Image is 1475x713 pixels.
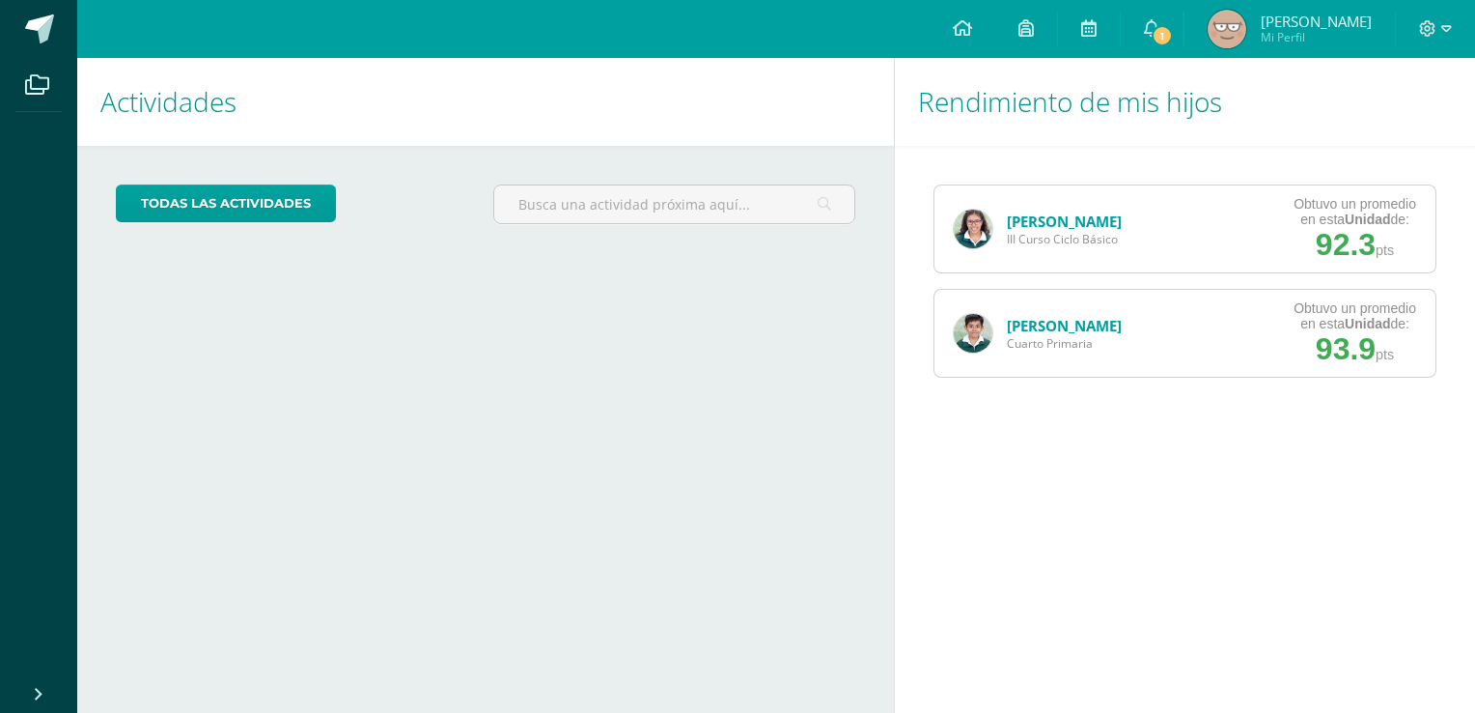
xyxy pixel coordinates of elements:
span: III Curso Ciclo Básico [1007,231,1122,247]
span: Cuarto Primaria [1007,335,1122,352]
img: 64792640b9b43708a56f32178e568de4.png [954,314,992,353]
a: todas las Actividades [116,185,336,222]
span: pts [1376,242,1394,258]
h1: Actividades [100,58,871,146]
img: b08fa849ce700c2446fec7341b01b967.png [1208,10,1246,48]
a: [PERSON_NAME] [1007,316,1122,335]
span: Mi Perfil [1261,29,1372,45]
strong: Unidad [1345,212,1390,227]
span: 92.3 [1316,227,1376,262]
span: 93.9 [1316,331,1376,366]
input: Busca una actividad próxima aquí... [494,185,854,223]
strong: Unidad [1345,316,1390,331]
h1: Rendimiento de mis hijos [918,58,1452,146]
span: 1 [1152,25,1173,46]
div: Obtuvo un promedio en esta de: [1294,196,1416,227]
div: Obtuvo un promedio en esta de: [1294,300,1416,331]
a: [PERSON_NAME] [1007,212,1122,231]
span: [PERSON_NAME] [1261,12,1372,31]
span: pts [1376,347,1394,362]
img: 925ab58921bcf50dbb5c462857a28ef7.png [954,210,992,248]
